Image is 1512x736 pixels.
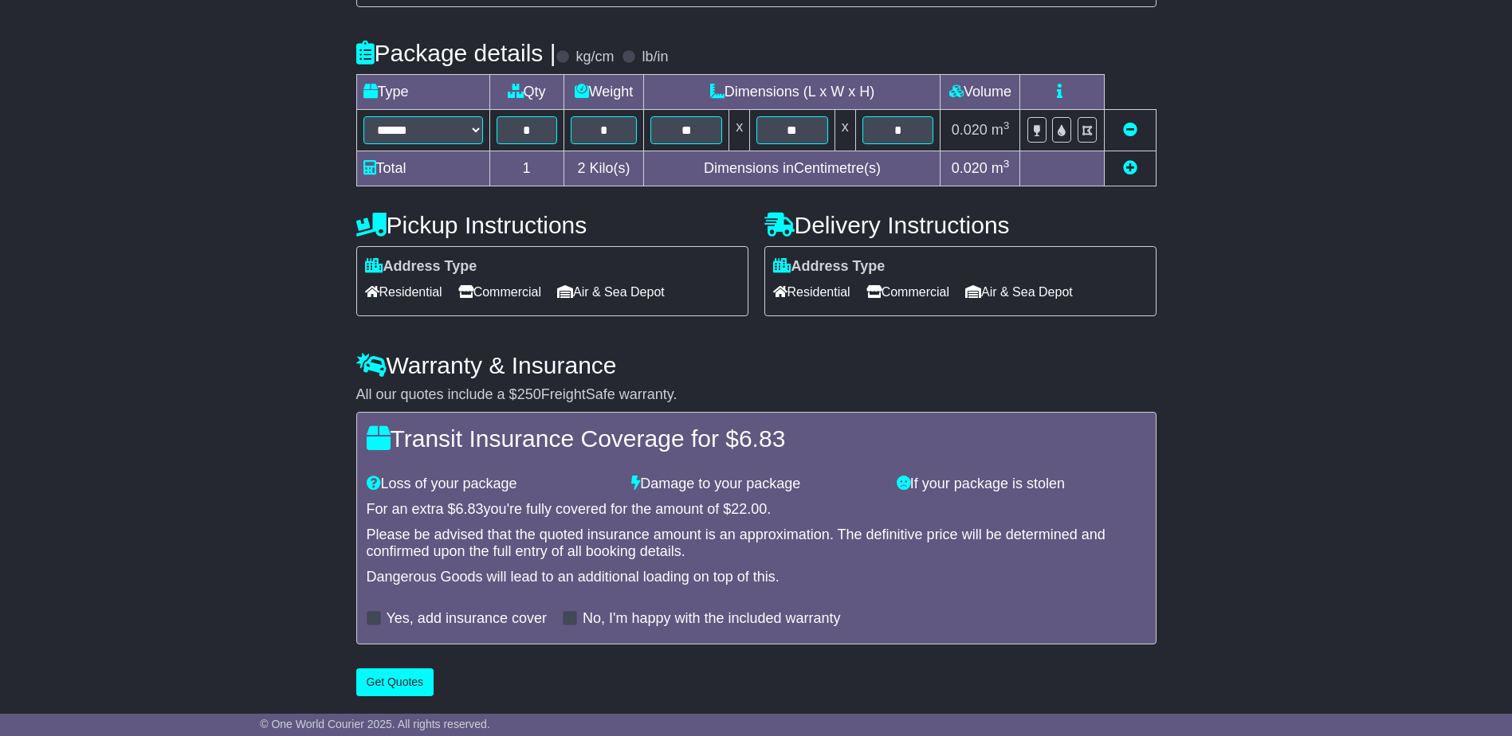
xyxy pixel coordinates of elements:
span: Commercial [458,280,541,304]
div: All our quotes include a $ FreightSafe warranty. [356,386,1157,404]
div: For an extra $ you're fully covered for the amount of $ . [367,501,1146,519]
label: Address Type [773,258,886,276]
div: Damage to your package [623,476,889,493]
span: m [992,160,1010,176]
label: Address Type [365,258,477,276]
button: Get Quotes [356,668,434,696]
span: 2 [577,160,585,176]
span: © One World Courier 2025. All rights reserved. [260,718,490,730]
h4: Transit Insurance Coverage for $ [367,425,1146,452]
h4: Package details | [356,40,556,66]
a: Add new item [1123,160,1137,176]
td: Dimensions (L x W x H) [644,75,941,110]
span: m [992,122,1010,138]
span: Residential [773,280,850,304]
td: Kilo(s) [564,151,644,186]
span: 250 [517,386,541,402]
div: If your package is stolen [889,476,1154,493]
td: 1 [489,151,564,186]
span: 0.020 [952,160,988,176]
sup: 3 [1003,158,1010,170]
div: Loss of your package [359,476,624,493]
td: Volume [941,75,1020,110]
label: Yes, add insurance cover [387,610,547,628]
span: Air & Sea Depot [965,280,1073,304]
span: Commercial [866,280,949,304]
h4: Delivery Instructions [764,212,1157,238]
td: x [835,110,855,151]
td: x [729,110,750,151]
h4: Pickup Instructions [356,212,748,238]
span: 6.83 [739,425,785,452]
label: lb/in [642,49,668,66]
h4: Warranty & Insurance [356,352,1157,378]
label: kg/cm [575,49,614,66]
span: 22.00 [731,501,767,517]
td: Dimensions in Centimetre(s) [644,151,941,186]
span: 6.83 [456,501,484,517]
label: No, I'm happy with the included warranty [583,610,841,628]
span: 0.020 [952,122,988,138]
td: Weight [564,75,644,110]
sup: 3 [1003,119,1010,131]
div: Dangerous Goods will lead to an additional loading on top of this. [367,569,1146,586]
div: Please be advised that the quoted insurance amount is an approximation. The definitive price will... [367,527,1146,561]
td: Total [356,151,489,186]
span: Residential [365,280,442,304]
td: Type [356,75,489,110]
span: Air & Sea Depot [557,280,665,304]
a: Remove this item [1123,122,1137,138]
td: Qty [489,75,564,110]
